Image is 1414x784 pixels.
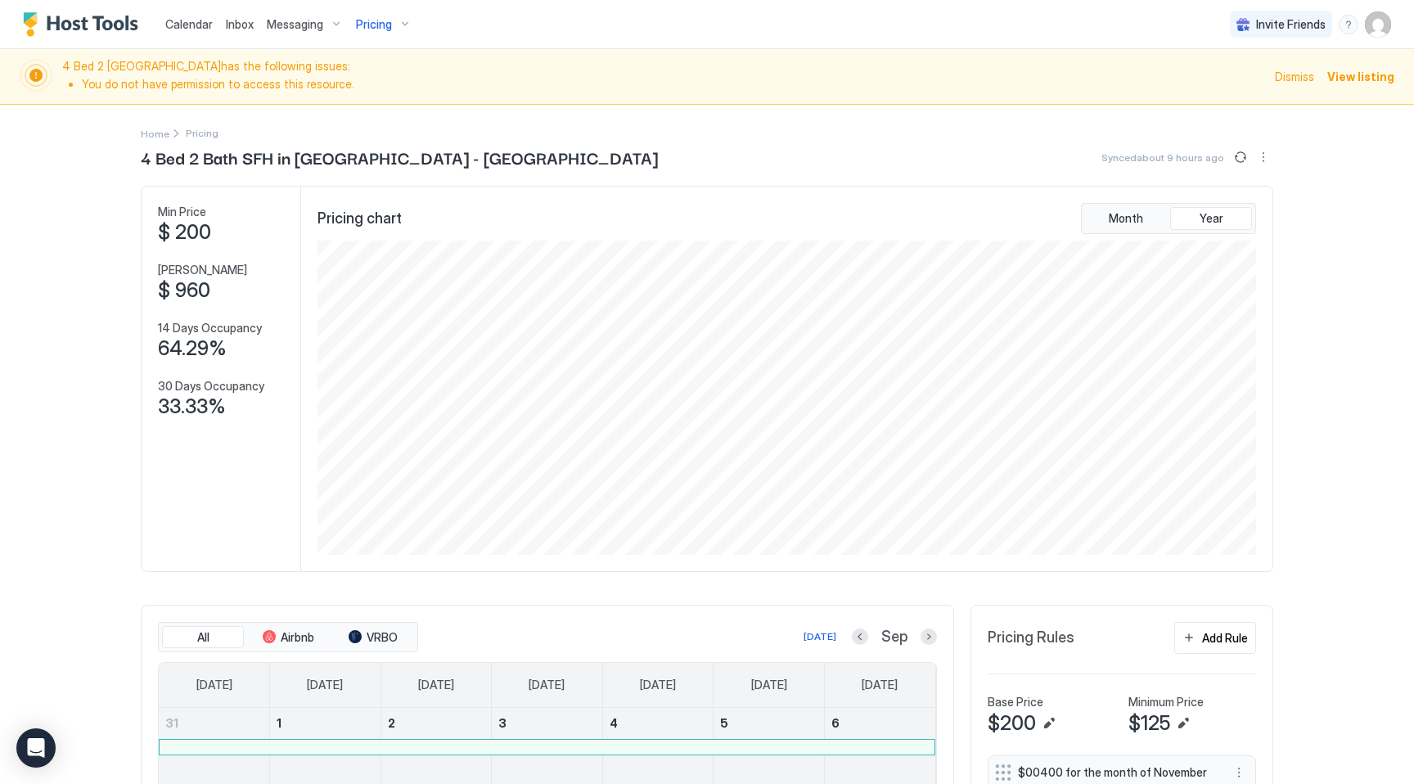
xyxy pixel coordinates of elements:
[165,716,178,730] span: 31
[332,626,414,649] button: VRBO
[165,16,213,33] a: Calendar
[720,716,728,730] span: 5
[281,630,314,645] span: Airbnb
[141,124,169,142] div: Breadcrumb
[23,12,146,37] a: Host Tools Logo
[158,379,264,394] span: 30 Days Occupancy
[1128,695,1204,710] span: Minimum Price
[988,711,1036,736] span: $200
[1202,629,1248,647] div: Add Rule
[735,663,804,707] a: Friday
[290,663,359,707] a: Monday
[226,16,254,33] a: Inbox
[158,394,226,419] span: 33.33%
[492,708,602,738] a: September 3, 2025
[1109,211,1143,226] span: Month
[141,145,658,169] span: 4 Bed 2 Bath SFH in [GEOGRAPHIC_DATA] - [GEOGRAPHIC_DATA]
[512,663,581,707] a: Wednesday
[862,678,898,692] span: [DATE]
[165,17,213,31] span: Calendar
[1229,763,1249,782] div: menu
[640,678,676,692] span: [DATE]
[1081,203,1256,234] div: tab-group
[388,716,395,730] span: 2
[226,17,254,31] span: Inbox
[158,205,206,219] span: Min Price
[988,629,1074,647] span: Pricing Rules
[418,678,454,692] span: [DATE]
[804,629,836,644] div: [DATE]
[1327,68,1394,85] div: View listing
[356,17,392,32] span: Pricing
[158,336,227,361] span: 64.29%
[158,622,418,653] div: tab-group
[1339,15,1358,34] div: menu
[852,629,868,645] button: Previous month
[1275,68,1314,85] div: Dismiss
[186,127,218,139] span: Breadcrumb
[367,630,398,645] span: VRBO
[529,678,565,692] span: [DATE]
[317,210,402,228] span: Pricing chart
[1128,711,1170,736] span: $125
[141,124,169,142] a: Home
[1101,151,1224,164] span: Synced about 9 hours ago
[714,708,824,738] a: September 5, 2025
[1170,207,1252,230] button: Year
[751,678,787,692] span: [DATE]
[1018,765,1213,780] span: $00400 for the month of November
[159,708,269,738] a: August 31, 2025
[1039,714,1059,733] button: Edit
[277,716,281,730] span: 1
[610,716,618,730] span: 4
[1229,763,1249,782] button: More options
[381,708,492,738] a: September 2, 2025
[881,628,907,647] span: Sep
[1254,147,1273,167] button: More options
[158,278,210,303] span: $ 960
[624,663,692,707] a: Thursday
[603,708,714,738] a: September 4, 2025
[180,663,249,707] a: Sunday
[1085,207,1167,230] button: Month
[1365,11,1391,38] div: User profile
[402,663,471,707] a: Tuesday
[1231,147,1250,167] button: Sync prices
[1173,714,1193,733] button: Edit
[801,627,839,647] button: [DATE]
[247,626,329,649] button: Airbnb
[16,728,56,768] div: Open Intercom Messenger
[1200,211,1223,226] span: Year
[831,716,840,730] span: 6
[197,630,209,645] span: All
[307,678,343,692] span: [DATE]
[825,708,935,738] a: September 6, 2025
[158,220,211,245] span: $ 200
[1254,147,1273,167] div: menu
[196,678,232,692] span: [DATE]
[270,708,381,738] a: September 1, 2025
[82,77,1265,92] li: You do not have permission to access this resource.
[921,629,937,645] button: Next month
[988,695,1043,710] span: Base Price
[158,263,247,277] span: [PERSON_NAME]
[141,128,169,140] span: Home
[62,59,1265,94] span: 4 Bed 2 [GEOGRAPHIC_DATA] has the following issues:
[162,626,244,649] button: All
[1174,622,1256,654] button: Add Rule
[158,321,262,336] span: 14 Days Occupancy
[845,663,914,707] a: Saturday
[498,716,507,730] span: 3
[267,17,323,32] span: Messaging
[1256,17,1326,32] span: Invite Friends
